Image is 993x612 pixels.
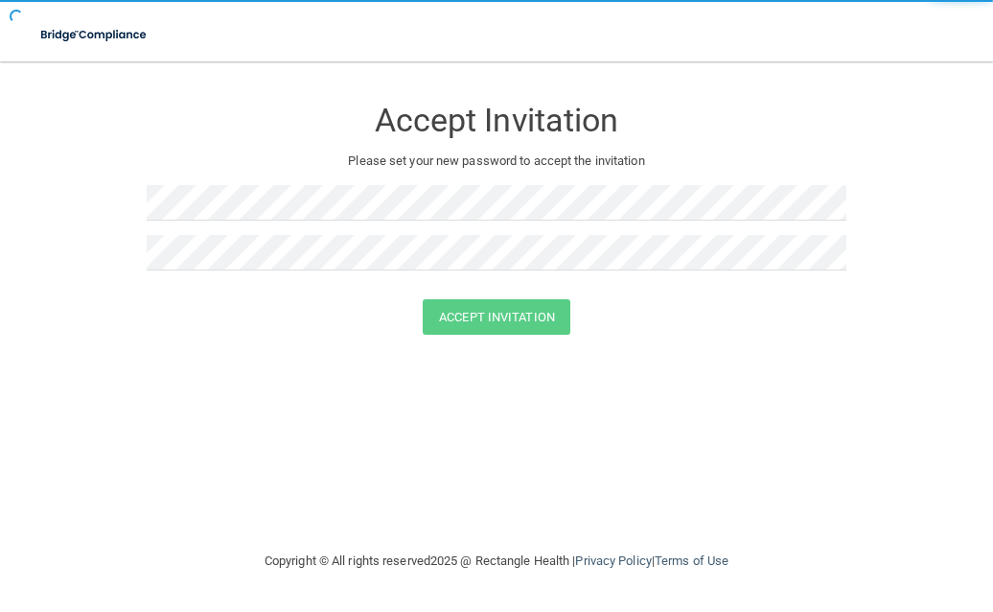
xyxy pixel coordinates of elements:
[161,150,832,173] p: Please set your new password to accept the invitation
[147,530,846,592] div: Copyright © All rights reserved 2025 @ Rectangle Health | |
[423,299,570,335] button: Accept Invitation
[29,15,160,55] img: bridge_compliance_login_screen.278c3ca4.svg
[575,553,651,568] a: Privacy Policy
[655,553,728,568] a: Terms of Use
[147,103,846,138] h3: Accept Invitation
